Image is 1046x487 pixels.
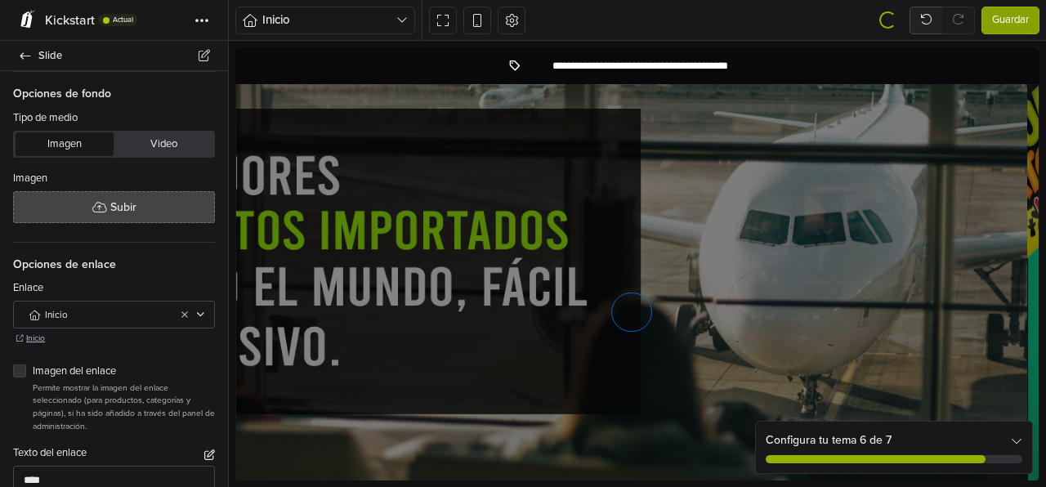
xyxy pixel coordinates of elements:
[204,449,215,460] button: Habilitar Rich Text
[13,110,78,127] label: Tipo de medio
[13,171,47,187] label: Imagen
[766,431,1022,449] div: Configura tu tema 6 de 7
[13,191,215,223] button: Subir
[981,7,1039,34] button: Guardar
[16,332,218,345] a: Inicio
[113,16,133,24] span: Actual
[110,199,136,216] span: Subir
[756,422,1032,473] div: Configura tu tema 6 de 7
[45,12,95,29] span: Kickstart
[235,7,415,34] button: Inicio
[13,71,215,102] span: Opciones de fondo
[173,310,196,319] div: Limpiar
[13,242,215,273] span: Opciones de enlace
[20,431,45,450] button: Previous slide
[33,382,215,432] p: Permite mostrar la imagen del enlace seleccionado (para productos, categorías y páginas), si ha s...
[13,280,43,297] label: Enlace
[992,12,1029,29] span: Guardar
[114,132,212,155] button: Video
[38,44,208,67] span: Slide
[16,132,114,155] button: Imagen
[262,11,396,29] span: Inicio
[759,431,784,450] button: Next slide
[13,445,87,462] label: Texto del enlace
[33,364,215,380] label: Imagen del enlace
[45,308,162,323] span: Inicio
